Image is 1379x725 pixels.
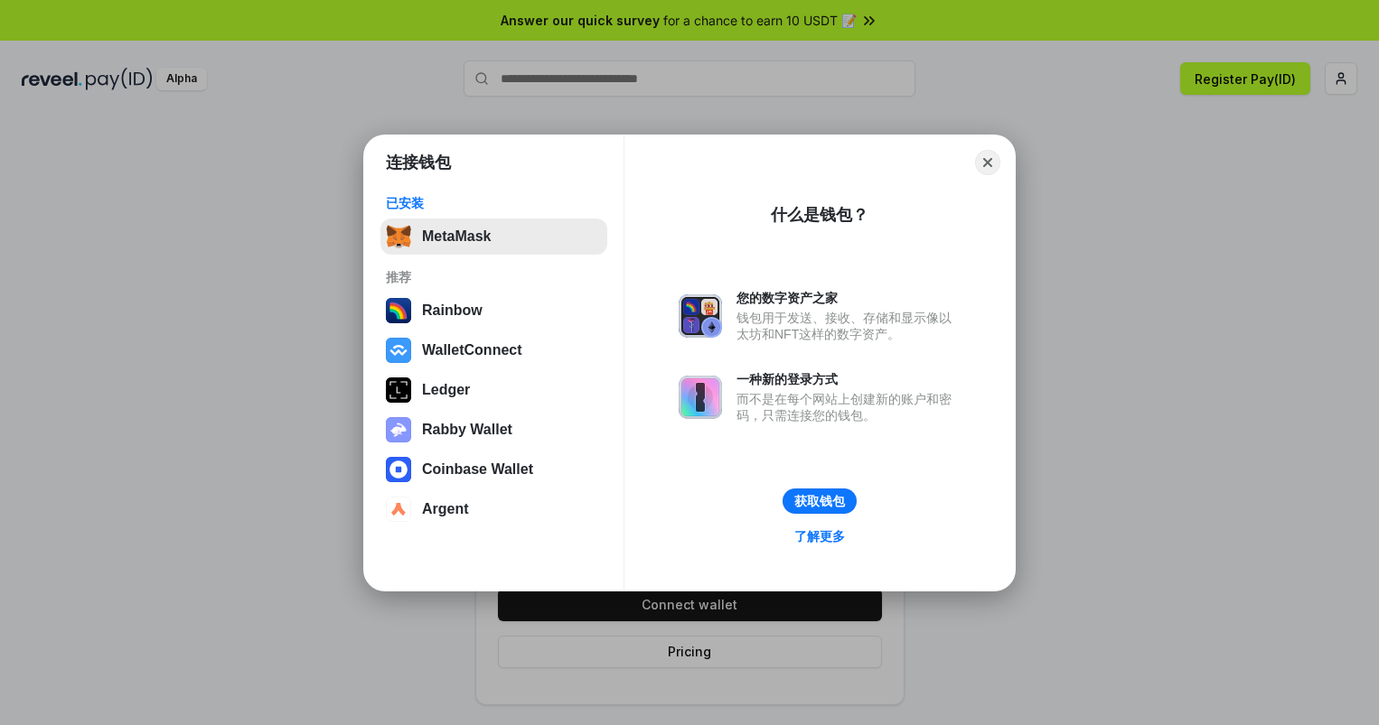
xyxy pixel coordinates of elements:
img: svg+xml,%3Csvg%20xmlns%3D%22http%3A%2F%2Fwww.w3.org%2F2000%2Fsvg%22%20width%3D%2228%22%20height%3... [386,377,411,403]
div: Rabby Wallet [422,422,512,438]
button: MetaMask [380,218,607,255]
button: Ledger [380,372,607,408]
button: WalletConnect [380,332,607,368]
div: 获取钱包 [794,493,845,509]
div: 而不是在每个网站上创建新的账户和密码，只需连接您的钱包。 [736,391,961,423]
button: Rabby Wallet [380,412,607,448]
div: Rainbow [422,302,483,319]
img: svg+xml,%3Csvg%20fill%3D%22none%22%20height%3D%2233%22%20viewBox%3D%220%200%2035%2033%22%20width%... [386,224,411,249]
button: Argent [380,491,607,527]
div: 已安装 [386,195,602,211]
a: 了解更多 [783,525,856,548]
div: Argent [422,501,469,517]
img: svg+xml,%3Csvg%20xmlns%3D%22http%3A%2F%2Fwww.w3.org%2F2000%2Fsvg%22%20fill%3D%22none%22%20viewBox... [679,376,722,419]
div: 您的数字资产之家 [736,290,961,306]
button: Close [975,150,1000,175]
img: svg+xml,%3Csvg%20xmlns%3D%22http%3A%2F%2Fwww.w3.org%2F2000%2Fsvg%22%20fill%3D%22none%22%20viewBox... [386,417,411,442]
img: svg+xml,%3Csvg%20width%3D%2228%22%20height%3D%2228%22%20viewBox%3D%220%200%2028%2028%22%20fill%3D... [386,457,411,482]
img: svg+xml,%3Csvg%20width%3D%2228%22%20height%3D%2228%22%20viewBox%3D%220%200%2028%2028%22%20fill%3D... [386,338,411,363]
div: 什么是钱包？ [771,204,868,226]
div: 了解更多 [794,528,845,544]
button: 获取钱包 [783,488,857,514]
div: Ledger [422,382,470,398]
div: 钱包用于发送、接收、存储和显示像以太坊和NFT这样的数字资产。 [736,310,961,342]
div: WalletConnect [422,342,522,358]
h1: 连接钱包 [386,152,451,173]
div: 一种新的登录方式 [736,371,961,387]
div: 推荐 [386,269,602,285]
img: svg+xml,%3Csvg%20width%3D%2228%22%20height%3D%2228%22%20viewBox%3D%220%200%2028%2028%22%20fill%3D... [386,497,411,522]
div: Coinbase Wallet [422,461,533,478]
img: svg+xml,%3Csvg%20width%3D%22120%22%20height%3D%22120%22%20viewBox%3D%220%200%20120%20120%22%20fil... [386,298,411,323]
div: MetaMask [422,228,491,245]
img: svg+xml,%3Csvg%20xmlns%3D%22http%3A%2F%2Fwww.w3.org%2F2000%2Fsvg%22%20fill%3D%22none%22%20viewBox... [679,294,722,338]
button: Rainbow [380,293,607,329]
button: Coinbase Wallet [380,451,607,488]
